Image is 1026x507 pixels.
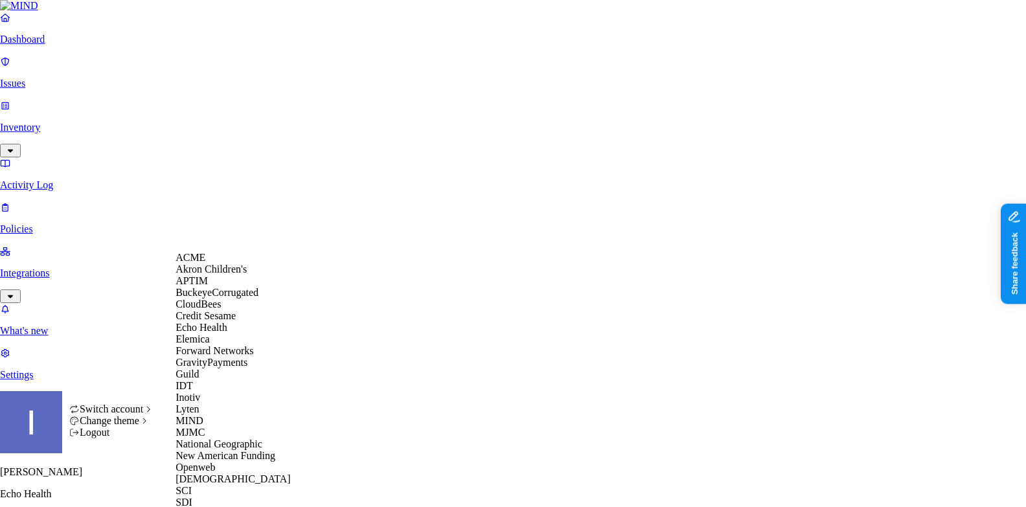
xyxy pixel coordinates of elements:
[176,322,227,333] span: Echo Health
[176,345,253,356] span: Forward Networks
[80,403,143,414] span: Switch account
[176,427,205,438] span: MJMC
[69,427,154,438] div: Logout
[176,415,203,426] span: MIND
[176,287,258,298] span: BuckeyeCorrugated
[176,333,209,344] span: Elemica
[176,264,247,275] span: Akron Children's
[176,357,247,368] span: GravityPayments
[176,485,192,496] span: SCI
[80,415,139,426] span: Change theme
[176,438,262,449] span: National Geographic
[176,462,215,473] span: Openweb
[176,403,199,414] span: Lyten
[176,450,275,461] span: New American Funding
[176,252,205,263] span: ACME
[176,299,221,310] span: CloudBees
[176,380,193,391] span: IDT
[176,275,208,286] span: APTIM
[176,368,199,379] span: Guild
[176,473,290,484] span: [DEMOGRAPHIC_DATA]
[176,310,236,321] span: Credit Sesame
[176,392,200,403] span: Inotiv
